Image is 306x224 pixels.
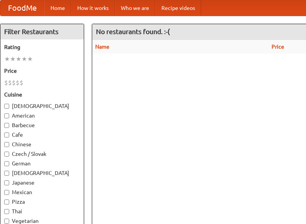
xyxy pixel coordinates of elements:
label: [DEMOGRAPHIC_DATA] [4,102,80,110]
a: Price [272,44,284,50]
label: Cafe [4,131,80,139]
input: Mexican [4,190,9,195]
label: Thai [4,208,80,215]
li: $ [20,78,23,87]
input: Vegetarian [4,219,9,224]
input: Pizza [4,199,9,204]
h4: Filter Restaurants [0,24,84,39]
input: Cafe [4,132,9,137]
label: American [4,112,80,119]
h5: Price [4,67,80,75]
input: Japanese [4,180,9,185]
input: [DEMOGRAPHIC_DATA] [4,104,9,109]
h5: Rating [4,43,80,51]
label: Barbecue [4,121,80,129]
li: ★ [4,55,10,63]
li: $ [16,78,20,87]
label: German [4,160,80,167]
a: FoodMe [0,0,44,16]
input: Chinese [4,142,9,147]
ng-pluralize: No restaurants found. :-( [96,28,170,35]
label: Japanese [4,179,80,186]
input: Barbecue [4,123,9,128]
input: [DEMOGRAPHIC_DATA] [4,171,9,176]
a: How it works [71,0,115,16]
li: ★ [21,55,27,63]
a: Home [44,0,71,16]
input: American [4,113,9,118]
a: Recipe videos [155,0,201,16]
label: Mexican [4,188,80,196]
h5: Cuisine [4,91,80,98]
label: [DEMOGRAPHIC_DATA] [4,169,80,177]
input: Czech / Slovak [4,152,9,157]
label: Pizza [4,198,80,206]
li: $ [8,78,12,87]
li: ★ [16,55,21,63]
label: Chinese [4,141,80,148]
li: $ [4,78,8,87]
label: Czech / Slovak [4,150,80,158]
input: Thai [4,209,9,214]
input: German [4,161,9,166]
li: ★ [10,55,16,63]
a: Who we are [115,0,155,16]
li: $ [12,78,16,87]
a: Name [95,44,109,50]
li: ★ [27,55,33,63]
